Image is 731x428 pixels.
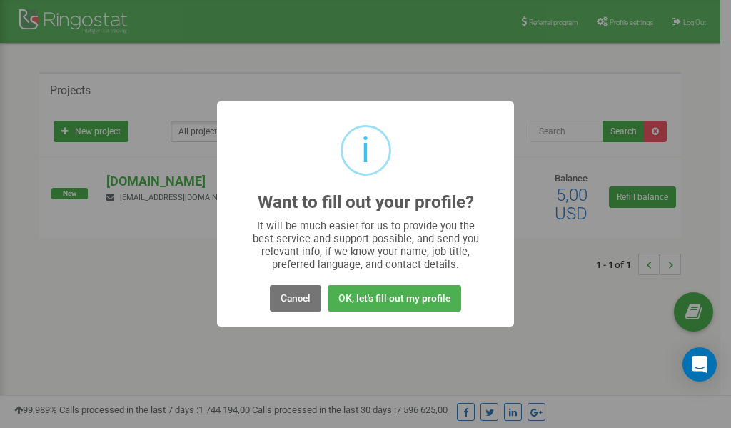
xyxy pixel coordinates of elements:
[361,127,370,174] div: i
[682,347,717,382] div: Open Intercom Messenger
[258,193,474,212] h2: Want to fill out your profile?
[270,285,321,312] button: Cancel
[328,285,461,312] button: OK, let's fill out my profile
[246,219,486,271] div: It will be much easier for us to provide you the best service and support possible, and send you ...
